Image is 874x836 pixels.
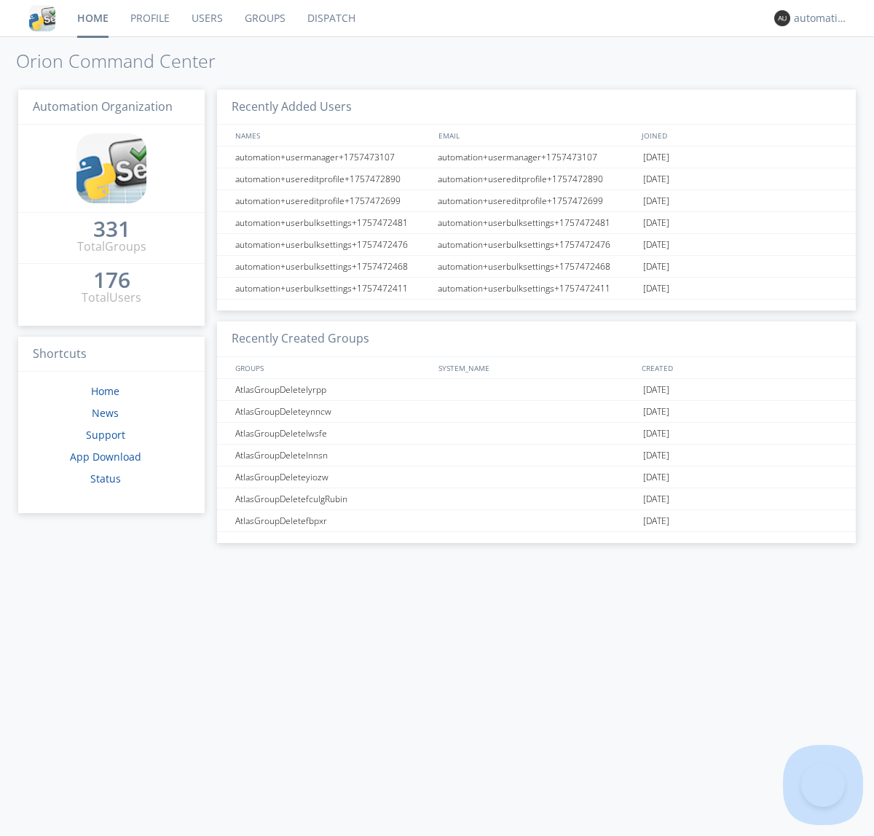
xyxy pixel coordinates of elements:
span: [DATE] [643,212,669,234]
div: automation+usermanager+1757473107 [232,147,433,168]
span: [DATE] [643,510,669,532]
div: Total Users [82,289,141,306]
span: Automation Organization [33,98,173,114]
div: GROUPS [232,357,431,378]
span: [DATE] [643,168,669,190]
span: [DATE] [643,466,669,488]
div: AtlasGroupDeletefbpxr [232,510,433,531]
span: [DATE] [643,401,669,423]
div: JOINED [638,125,842,146]
a: automation+usereditprofile+1757472699automation+usereditprofile+1757472699[DATE] [217,190,856,212]
div: Total Groups [77,238,146,255]
div: automation+usereditprofile+1757472890 [434,168,639,190]
div: 176 [93,273,130,287]
div: automation+userbulksettings+1757472476 [434,234,639,255]
div: automation+userbulksettings+1757472411 [434,278,639,299]
div: AtlasGroupDeletefculgRubin [232,488,433,509]
a: automation+userbulksettings+1757472468automation+userbulksettings+1757472468[DATE] [217,256,856,278]
a: AtlasGroupDeletelnnsn[DATE] [217,445,856,466]
div: automation+usereditprofile+1757472699 [232,190,433,211]
span: [DATE] [643,190,669,212]
a: 331 [93,222,130,238]
span: [DATE] [643,445,669,466]
a: App Download [70,450,141,464]
div: AtlasGroupDeletelwsfe [232,423,433,444]
span: [DATE] [643,423,669,445]
span: [DATE] [643,488,669,510]
div: automation+userbulksettings+1757472468 [232,256,433,277]
a: AtlasGroupDeletelyrpp[DATE] [217,379,856,401]
img: cddb5a64eb264b2086981ab96f4c1ba7 [29,5,55,31]
div: automation+usermanager+1757473107 [434,147,639,168]
a: 176 [93,273,130,289]
div: automation+userbulksettings+1757472411 [232,278,433,299]
img: 373638.png [774,10,790,26]
a: automation+userbulksettings+1757472411automation+userbulksettings+1757472411[DATE] [217,278,856,300]
div: automation+userbulksettings+1757472481 [232,212,433,233]
a: automation+userbulksettings+1757472481automation+userbulksettings+1757472481[DATE] [217,212,856,234]
a: Home [91,384,119,398]
a: Status [90,472,121,485]
h3: Recently Added Users [217,90,856,125]
div: AtlasGroupDeleteynncw [232,401,433,422]
a: AtlasGroupDeleteyiozw[DATE] [217,466,856,488]
div: automation+userbulksettings+1757472476 [232,234,433,255]
div: NAMES [232,125,431,146]
a: AtlasGroupDeletelwsfe[DATE] [217,423,856,445]
div: automation+usereditprofile+1757472890 [232,168,433,190]
img: cddb5a64eb264b2086981ab96f4c1ba7 [76,133,146,203]
a: automation+usermanager+1757473107automation+usermanager+1757473107[DATE] [217,147,856,168]
div: 331 [93,222,130,236]
div: AtlasGroupDeleteyiozw [232,466,433,488]
span: [DATE] [643,256,669,278]
h3: Shortcuts [18,337,205,372]
span: [DATE] [643,234,669,256]
span: [DATE] [643,147,669,168]
a: News [92,406,119,420]
iframe: Toggle Customer Support [801,763,845,807]
h3: Recently Created Groups [217,321,856,357]
span: [DATE] [643,379,669,401]
div: automation+userbulksettings+1757472468 [434,256,639,277]
div: automation+usereditprofile+1757472699 [434,190,639,211]
div: automation+atlas0022 [794,11,849,26]
a: automation+userbulksettings+1757472476automation+userbulksettings+1757472476[DATE] [217,234,856,256]
div: SYSTEM_NAME [435,357,638,378]
a: AtlasGroupDeletefculgRubin[DATE] [217,488,856,510]
div: CREATED [638,357,842,378]
div: AtlasGroupDeletelyrpp [232,379,433,400]
div: automation+userbulksettings+1757472481 [434,212,639,233]
a: AtlasGroupDeletefbpxr[DATE] [217,510,856,532]
a: automation+usereditprofile+1757472890automation+usereditprofile+1757472890[DATE] [217,168,856,190]
a: Support [86,428,125,442]
div: AtlasGroupDeletelnnsn [232,445,433,466]
div: EMAIL [435,125,638,146]
span: [DATE] [643,278,669,300]
a: AtlasGroupDeleteynncw[DATE] [217,401,856,423]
